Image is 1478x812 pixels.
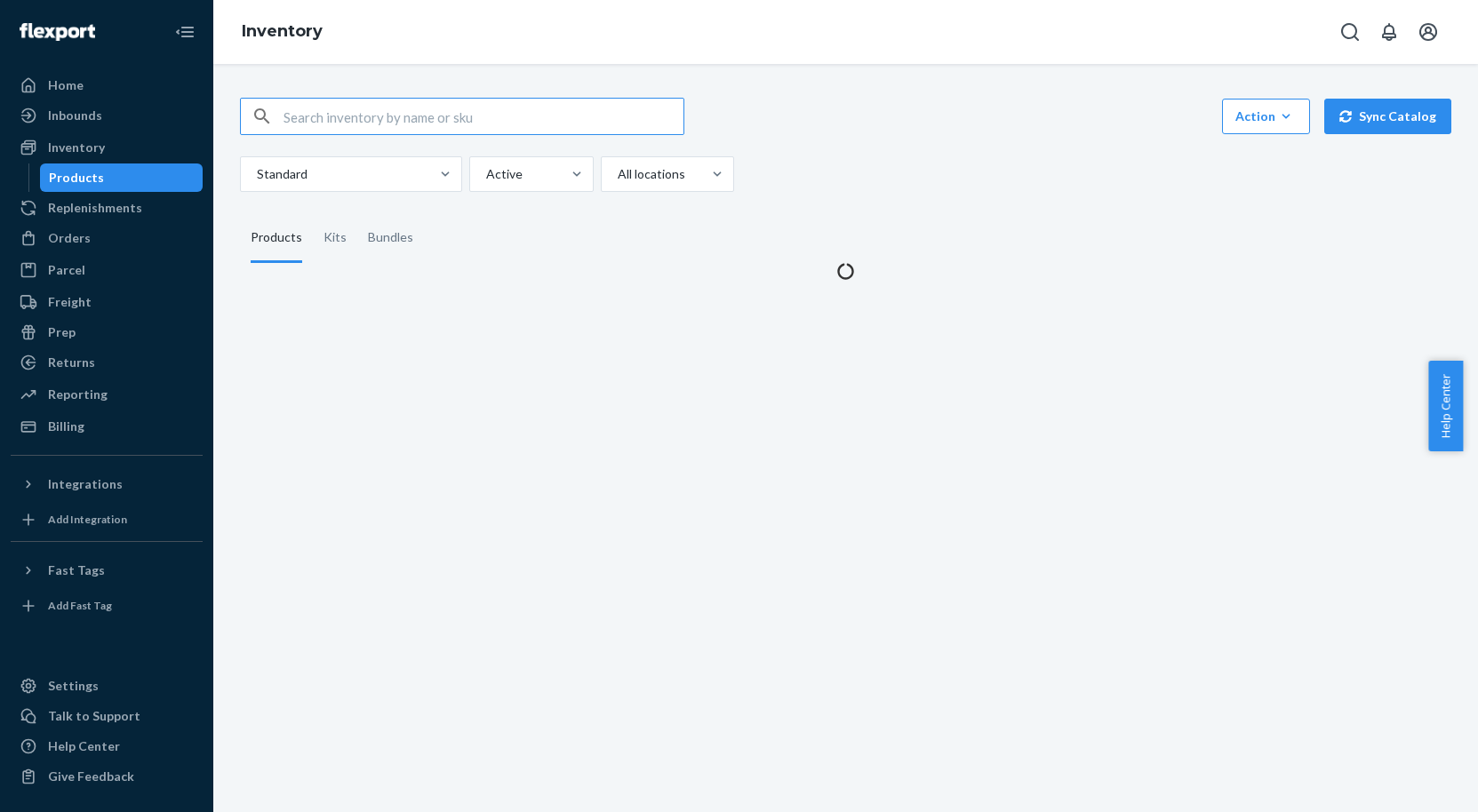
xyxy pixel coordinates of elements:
[368,213,413,263] div: Bundles
[48,707,140,725] div: Talk to Support
[484,165,486,183] input: Active
[11,762,203,791] button: Give Feedback
[11,592,203,620] a: Add Fast Tag
[48,199,142,217] div: Replenishments
[11,224,203,252] a: Orders
[1371,14,1407,50] button: Open notifications
[48,418,84,435] div: Billing
[11,470,203,498] button: Integrations
[48,107,102,124] div: Inbounds
[11,194,203,222] a: Replenishments
[40,163,204,192] a: Products
[284,99,683,134] input: Search inventory by name or sku
[48,737,120,755] div: Help Center
[11,288,203,316] a: Freight
[48,677,99,695] div: Settings
[1222,99,1310,134] button: Action
[48,512,127,527] div: Add Integration
[11,506,203,534] a: Add Integration
[48,354,95,371] div: Returns
[1324,99,1451,134] button: Sync Catalog
[242,21,323,41] a: Inventory
[1428,361,1463,451] button: Help Center
[11,133,203,162] a: Inventory
[48,139,105,156] div: Inventory
[324,213,347,263] div: Kits
[48,293,92,311] div: Freight
[228,6,337,58] ol: breadcrumbs
[11,101,203,130] a: Inbounds
[11,556,203,585] button: Fast Tags
[48,768,134,785] div: Give Feedback
[167,14,203,50] button: Close Navigation
[48,323,76,341] div: Prep
[11,672,203,700] a: Settings
[11,412,203,441] a: Billing
[20,23,95,41] img: Flexport logo
[11,348,203,377] a: Returns
[11,71,203,100] a: Home
[48,386,108,403] div: Reporting
[1332,14,1368,50] button: Open Search Box
[616,165,618,183] input: All locations
[48,561,105,579] div: Fast Tags
[1410,14,1446,50] button: Open account menu
[48,598,112,613] div: Add Fast Tag
[255,165,257,183] input: Standard
[11,732,203,760] a: Help Center
[251,213,302,263] div: Products
[11,702,203,730] a: Talk to Support
[49,169,104,187] div: Products
[11,256,203,284] a: Parcel
[11,380,203,409] a: Reporting
[48,229,91,247] div: Orders
[11,318,203,346] a: Prep
[1235,107,1297,125] div: Action
[48,261,85,279] div: Parcel
[48,76,84,94] div: Home
[48,475,123,493] div: Integrations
